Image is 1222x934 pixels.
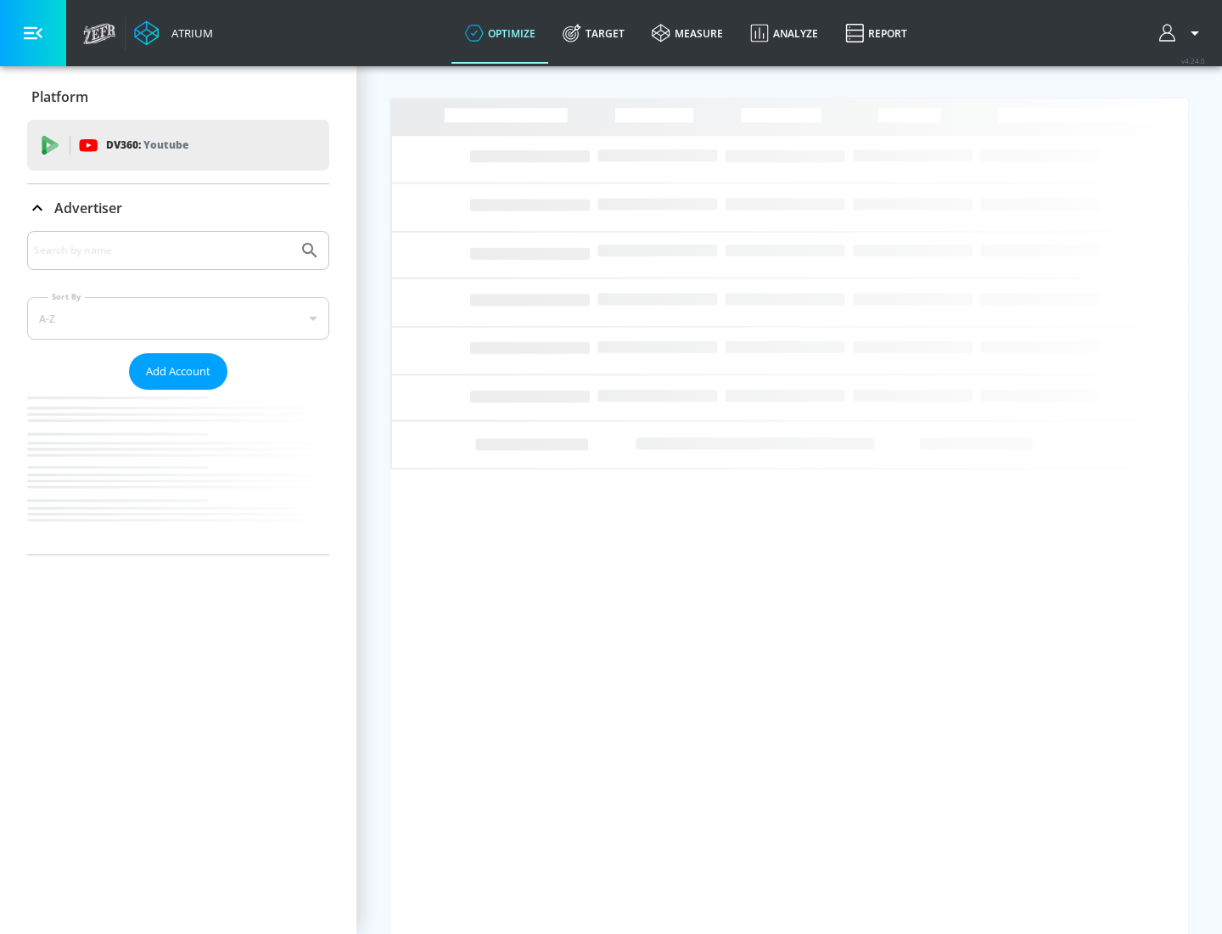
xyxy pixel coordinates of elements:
div: Advertiser [27,231,329,554]
a: optimize [451,3,549,64]
div: A-Z [27,297,329,340]
div: Advertiser [27,184,329,232]
p: Advertiser [54,199,122,217]
span: v 4.24.0 [1181,56,1205,65]
div: DV360: Youtube [27,120,329,171]
button: Add Account [129,353,227,390]
p: Youtube [143,136,188,154]
input: Search by name [34,239,291,262]
a: Atrium [134,20,213,46]
label: Sort By [48,291,85,302]
a: Target [549,3,638,64]
span: Add Account [146,362,210,381]
nav: list of Advertiser [27,390,329,554]
a: measure [638,3,737,64]
p: Platform [31,87,88,106]
div: Platform [27,73,329,121]
a: Report [832,3,921,64]
p: DV360: [106,136,188,155]
div: Atrium [165,25,213,41]
a: Analyze [737,3,832,64]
